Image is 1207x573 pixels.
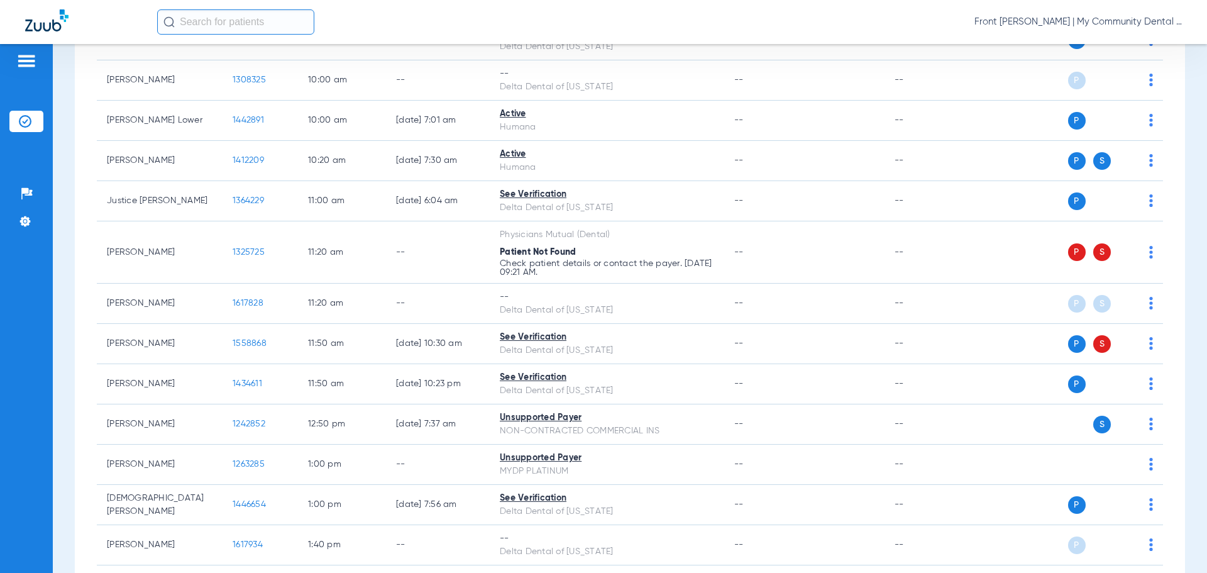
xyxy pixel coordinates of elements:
td: 1:00 PM [298,485,386,525]
td: [DATE] 7:37 AM [386,404,490,445]
div: Delta Dental of [US_STATE] [500,545,714,559]
td: [PERSON_NAME] [97,445,223,485]
img: group-dot-blue.svg [1149,498,1153,511]
td: 11:50 AM [298,364,386,404]
span: P [1068,152,1086,170]
td: -- [386,221,490,284]
div: Delta Dental of [US_STATE] [500,344,714,357]
span: -- [734,379,744,388]
td: -- [885,445,969,485]
td: -- [885,181,969,221]
span: P [1068,112,1086,130]
td: [DATE] 7:56 AM [386,485,490,525]
td: -- [885,324,969,364]
td: -- [885,60,969,101]
span: -- [734,116,744,125]
div: See Verification [500,188,714,201]
span: -- [734,248,744,257]
span: P [1068,376,1086,393]
div: Unsupported Payer [500,411,714,425]
td: [DATE] 7:30 AM [386,141,490,181]
span: 1364229 [233,196,264,205]
img: Zuub Logo [25,9,69,31]
span: 1617934 [233,540,263,549]
span: -- [734,196,744,205]
div: -- [500,532,714,545]
div: Delta Dental of [US_STATE] [500,81,714,94]
span: 1446654 [233,500,266,509]
td: -- [885,525,969,565]
p: Check patient details or contact the payer. [DATE] 09:21 AM. [500,259,714,277]
td: 1:00 PM [298,445,386,485]
td: 12:50 PM [298,404,386,445]
span: 1558868 [233,339,267,348]
div: Humana [500,161,714,174]
td: -- [885,284,969,324]
div: NON-CONTRACTED COMMERCIAL INS [500,425,714,438]
td: -- [885,404,969,445]
iframe: Chat Widget [1144,513,1207,573]
span: -- [734,420,744,428]
span: -- [734,540,744,549]
span: P [1068,335,1086,353]
span: 1325725 [233,248,265,257]
span: 1308325 [233,75,266,84]
span: S [1093,416,1111,433]
td: [DEMOGRAPHIC_DATA][PERSON_NAME] [97,485,223,525]
td: 11:20 AM [298,221,386,284]
td: [PERSON_NAME] [97,141,223,181]
div: Delta Dental of [US_STATE] [500,505,714,518]
span: -- [734,299,744,308]
img: group-dot-blue.svg [1149,154,1153,167]
td: -- [885,221,969,284]
td: [PERSON_NAME] [97,60,223,101]
img: group-dot-blue.svg [1149,246,1153,259]
td: -- [885,364,969,404]
div: Delta Dental of [US_STATE] [500,384,714,398]
span: P [1068,537,1086,554]
img: group-dot-blue.svg [1149,194,1153,207]
td: 11:00 AM [298,181,386,221]
span: S [1093,243,1111,261]
td: -- [885,101,969,141]
img: hamburger-icon [16,53,36,69]
div: Active [500,108,714,121]
div: See Verification [500,371,714,384]
td: 1:40 PM [298,525,386,565]
span: Front [PERSON_NAME] | My Community Dental Centers [974,16,1182,28]
td: 11:50 AM [298,324,386,364]
div: Delta Dental of [US_STATE] [500,201,714,214]
img: group-dot-blue.svg [1149,337,1153,350]
span: -- [734,460,744,469]
td: -- [386,525,490,565]
span: 1412209 [233,156,264,165]
span: S [1093,295,1111,313]
div: MYDP PLATINUM [500,465,714,478]
td: -- [885,485,969,525]
div: -- [500,67,714,81]
td: [DATE] 7:01 AM [386,101,490,141]
div: See Verification [500,331,714,344]
input: Search for patients [157,9,314,35]
div: -- [500,291,714,304]
td: 10:00 AM [298,101,386,141]
span: Patient Not Found [500,248,576,257]
span: -- [734,156,744,165]
img: group-dot-blue.svg [1149,74,1153,86]
span: P [1068,243,1086,261]
img: group-dot-blue.svg [1149,297,1153,309]
span: -- [734,75,744,84]
img: group-dot-blue.svg [1149,114,1153,126]
span: 1617828 [233,299,263,308]
td: [DATE] 10:30 AM [386,324,490,364]
td: -- [885,141,969,181]
span: P [1068,496,1086,514]
div: Active [500,148,714,161]
td: -- [386,60,490,101]
td: [PERSON_NAME] [97,221,223,284]
div: Delta Dental of [US_STATE] [500,40,714,53]
td: [PERSON_NAME] Lower [97,101,223,141]
span: S [1093,152,1111,170]
span: 1242852 [233,420,265,428]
